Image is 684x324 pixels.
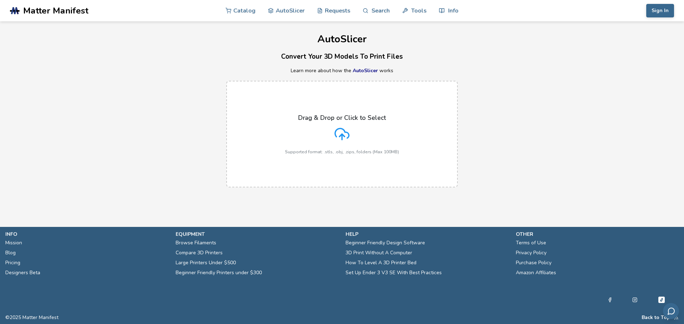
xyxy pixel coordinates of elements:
p: equipment [176,230,339,238]
a: Blog [5,248,16,258]
a: 3D Print Without A Computer [346,248,412,258]
button: Send feedback via email [663,303,679,319]
a: Mission [5,238,22,248]
button: Sign In [646,4,674,17]
p: help [346,230,509,238]
a: How To Level A 3D Printer Bed [346,258,416,268]
button: Back to Top [642,315,670,320]
a: Facebook [607,296,612,304]
a: Pricing [5,258,20,268]
a: Browse Filaments [176,238,216,248]
a: Beginner Friendly Design Software [346,238,425,248]
a: Compare 3D Printers [176,248,223,258]
a: Instagram [632,296,637,304]
a: Privacy Policy [516,248,546,258]
p: Drag & Drop or Click to Select [298,114,386,121]
a: Set Up Ender 3 V3 SE With Best Practices [346,268,442,278]
span: Matter Manifest [23,6,88,16]
a: Large Printers Under $500 [176,258,236,268]
a: Tiktok [657,296,666,304]
a: Beginner Friendly Printers under $300 [176,268,262,278]
span: © 2025 Matter Manifest [5,315,58,320]
a: AutoSlicer [353,67,378,74]
p: Supported format: .stls, .obj, .zips, folders (Max 100MB) [285,149,399,154]
a: RSS Feed [674,315,679,320]
a: Terms of Use [516,238,546,248]
p: info [5,230,169,238]
a: Purchase Policy [516,258,551,268]
p: other [516,230,679,238]
a: Amazon Affiliates [516,268,556,278]
a: Designers Beta [5,268,40,278]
